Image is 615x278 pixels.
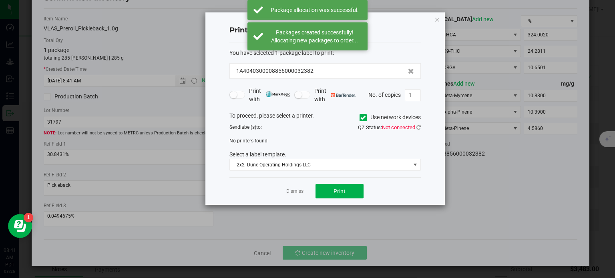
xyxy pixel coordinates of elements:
span: Not connected [382,124,415,130]
div: Packages created successfully! Allocating new packages to order... [267,28,362,44]
button: Print [316,184,364,198]
h4: Print package label [229,25,421,36]
span: Print with [249,87,290,104]
img: mark_magic_cybra.png [266,91,290,97]
span: 1A4040300008856000032382 [236,67,314,75]
span: QZ Status: [358,124,421,130]
span: label(s) [240,124,256,130]
a: Dismiss [286,188,303,195]
div: Package allocation was successful. [267,6,362,14]
span: Send to: [229,124,262,130]
div: To proceed, please select a printer. [223,112,427,124]
span: 2x2 -Dune Operating Holdings LLC [230,159,410,170]
span: No printers found [229,138,267,144]
label: Use network devices [360,113,421,122]
iframe: Resource center unread badge [24,213,33,222]
div: : [229,49,421,57]
span: Print [334,188,346,194]
div: Select a label template. [223,150,427,159]
img: bartender.png [331,93,356,97]
span: You have selected 1 package label to print [229,50,333,56]
span: Print with [314,87,356,104]
iframe: Resource center [8,214,32,238]
span: No. of copies [368,91,401,98]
